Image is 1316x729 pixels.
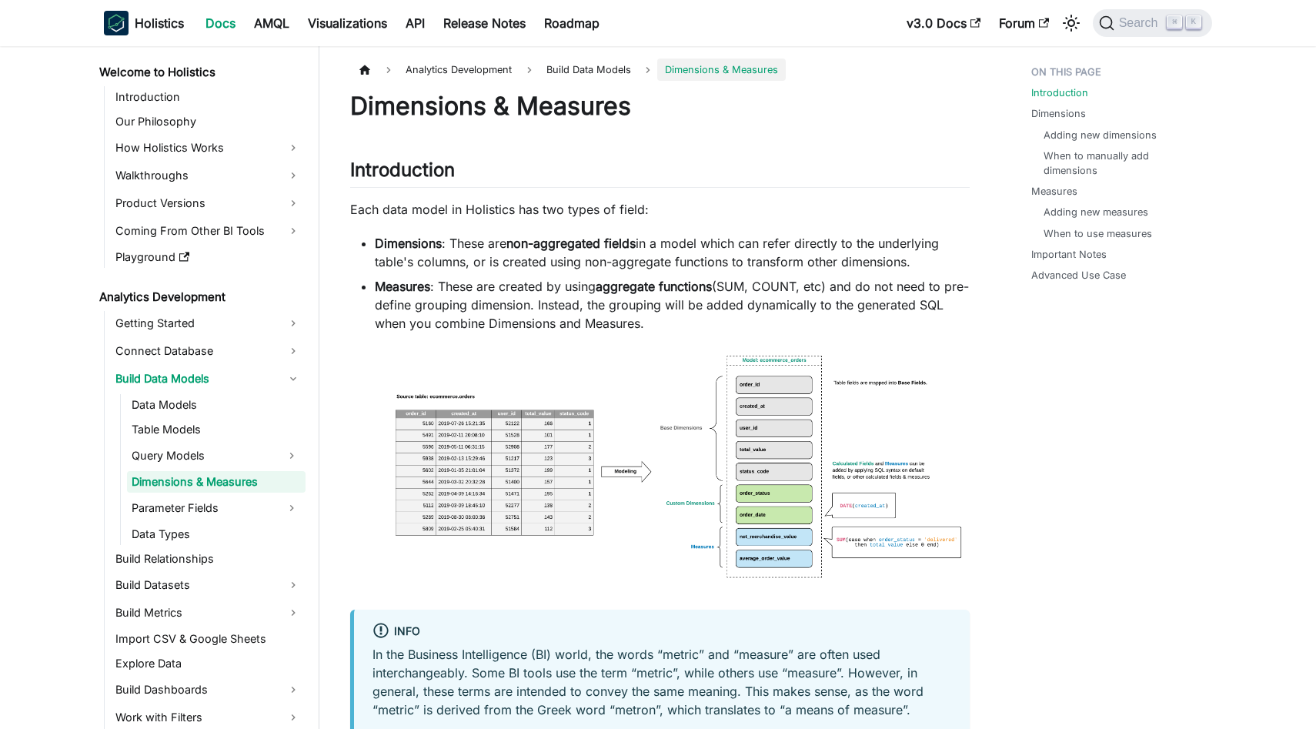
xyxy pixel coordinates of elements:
h2: Introduction [350,159,970,188]
span: Analytics Development [398,59,519,81]
a: Advanced Use Case [1031,268,1126,283]
a: Build Data Models [111,366,306,391]
span: Build Data Models [539,59,639,81]
a: Roadmap [535,11,609,35]
button: Search (Command+K) [1093,9,1212,37]
div: info [372,622,951,642]
a: How Holistics Works [111,135,306,160]
a: Measures [1031,184,1077,199]
nav: Docs sidebar [89,46,319,729]
a: Data Models [127,394,306,416]
button: Expand sidebar category 'Parameter Fields' [278,496,306,520]
a: Adding new dimensions [1044,128,1157,142]
a: Build Datasets [111,573,306,597]
a: HolisticsHolistics [104,11,184,35]
a: Walkthroughs [111,163,306,188]
a: Build Metrics [111,600,306,625]
a: Introduction [111,86,306,108]
a: Docs [196,11,245,35]
strong: non-aggregated fields [506,236,636,251]
a: Connect Database [111,339,306,363]
nav: Breadcrumbs [350,59,970,81]
a: Table Models [127,419,306,440]
a: Introduction [1031,85,1088,100]
p: In the Business Intelligence (BI) world, the words “metric” and “measure” are often used intercha... [372,645,951,719]
a: Release Notes [434,11,535,35]
a: Forum [990,11,1058,35]
span: Dimensions & Measures [657,59,786,81]
a: Getting Started [111,311,306,336]
a: Visualizations [299,11,396,35]
li: : These are created by using (SUM, COUNT, etc) and do not need to pre-define grouping dimension. ... [375,277,970,333]
a: Data Types [127,523,306,545]
a: Import CSV & Google Sheets [111,628,306,650]
p: Each data model in Holistics has two types of field: [350,200,970,219]
a: Our Philosophy [111,111,306,132]
a: Important Notes [1031,247,1107,262]
span: Search [1114,16,1167,30]
a: Product Versions [111,191,306,216]
a: API [396,11,434,35]
a: Home page [350,59,379,81]
img: Holistics [104,11,129,35]
a: When to use measures [1044,226,1152,241]
a: Query Models [127,443,278,468]
a: Coming From Other BI Tools [111,219,306,243]
b: Holistics [135,14,184,32]
a: Dimensions [1031,106,1086,121]
h1: Dimensions & Measures [350,91,970,122]
a: Build Dashboards [111,677,306,702]
a: Explore Data [111,653,306,674]
a: Adding new measures [1044,205,1148,219]
a: When to manually add dimensions [1044,149,1197,178]
a: Welcome to Holistics [95,62,306,83]
a: Analytics Development [95,286,306,308]
button: Expand sidebar category 'Query Models' [278,443,306,468]
a: Build Relationships [111,548,306,570]
li: : These are in a model which can refer directly to the underlying table's columns, or is created ... [375,234,970,271]
a: v3.0 Docs [897,11,990,35]
a: AMQL [245,11,299,35]
strong: Measures [375,279,430,294]
button: Switch between dark and light mode (currently light mode) [1059,11,1084,35]
kbd: ⌘ [1167,15,1182,29]
a: Playground [111,246,306,268]
a: Dimensions & Measures [127,471,306,493]
kbd: K [1186,15,1201,29]
strong: Dimensions [375,236,442,251]
a: Parameter Fields [127,496,278,520]
strong: aggregate functions [596,279,712,294]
